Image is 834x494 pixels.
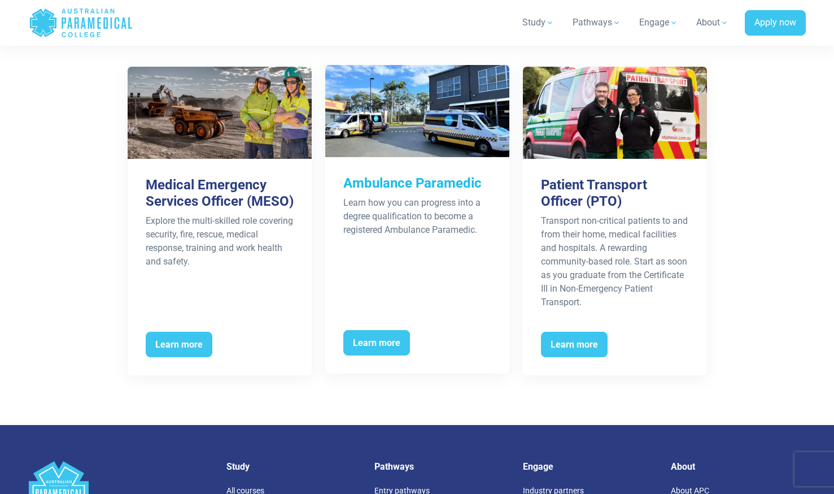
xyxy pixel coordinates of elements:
[523,461,658,472] h5: Engage
[516,7,561,38] a: Study
[128,67,312,159] img: Medical Emergency Services Officer (MESO)
[689,7,736,38] a: About
[325,65,509,157] img: Ambulance Paramedic
[29,5,133,41] a: Australian Paramedical College
[566,7,628,38] a: Pathways
[541,214,689,309] div: Transport non-critical patients to and from their home, medical facilities and hospitals. A rewar...
[128,67,312,375] a: Medical Emergency Services Officer (MESO) Explore the multi-skilled role covering security, fire,...
[146,332,212,358] span: Learn more
[374,461,509,472] h5: Pathways
[671,461,806,472] h5: About
[523,67,707,159] img: Patient Transport Officer (PTO)
[146,214,294,268] div: Explore the multi-skilled role covering security, fire, rescue, medical response, training and wo...
[541,332,608,358] span: Learn more
[343,196,491,237] div: Learn how you can progress into a degree qualification to become a registered Ambulance Paramedic.
[146,177,294,210] h3: Medical Emergency Services Officer (MESO)
[325,65,509,374] a: Ambulance Paramedic Learn how you can progress into a degree qualification to become a registered...
[343,175,491,192] h3: Ambulance Paramedic
[523,67,707,375] a: Patient Transport Officer (PTO) Transport non-critical patients to and from their home, medical f...
[343,330,410,356] span: Learn more
[632,7,685,38] a: Engage
[745,10,806,36] a: Apply now
[541,177,689,210] h3: Patient Transport Officer (PTO)
[226,461,361,472] h5: Study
